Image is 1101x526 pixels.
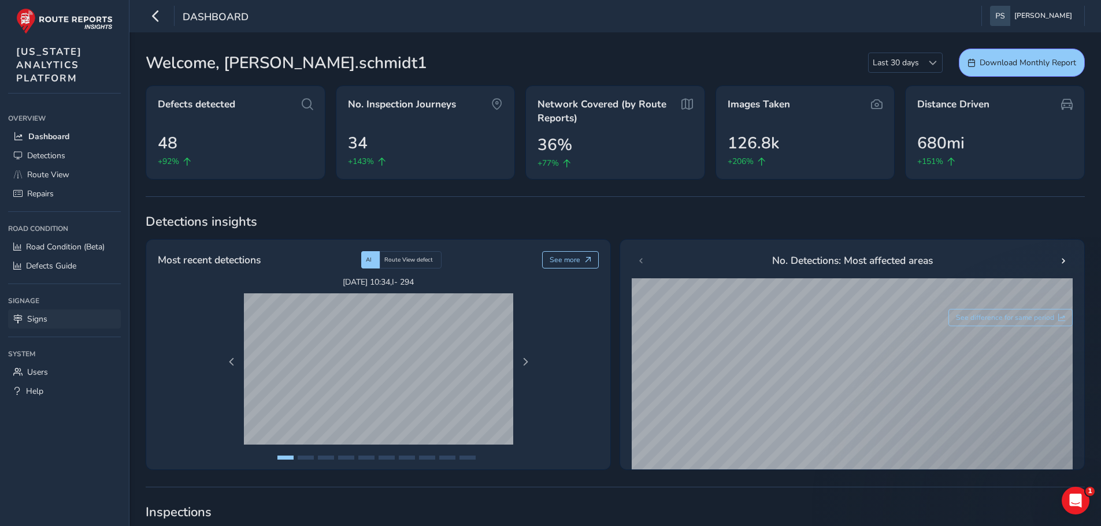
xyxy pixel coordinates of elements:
iframe: Intercom live chat [1062,487,1089,514]
a: Detections [8,146,121,165]
span: Help [26,386,43,397]
button: Page 6 [379,456,395,460]
button: [PERSON_NAME] [990,6,1076,26]
span: Road Condition (Beta) [26,241,105,252]
img: rr logo [16,8,113,34]
img: diamond-layout [990,6,1010,26]
span: AI [366,256,372,264]
a: Road Condition (Beta) [8,237,121,256]
span: 680mi [917,131,965,155]
a: Help [8,382,121,401]
span: +206% [728,155,754,167]
button: Page 9 [439,456,455,460]
span: Users [27,367,48,378]
span: 36% [537,133,572,157]
button: Page 10 [459,456,476,460]
button: Previous Page [224,354,240,370]
span: Download Monthly Report [980,57,1076,68]
span: [US_STATE] ANALYTICS PLATFORM [16,45,82,85]
button: Page 7 [399,456,415,460]
span: +92% [158,155,179,167]
a: Signs [8,309,121,329]
span: Network Covered (by Route Reports) [537,98,677,125]
button: Download Monthly Report [959,49,1085,77]
span: 126.8k [728,131,779,155]
a: Users [8,363,121,382]
div: Route View defect [380,251,442,268]
button: Page 8 [419,456,435,460]
span: Most recent detections [158,252,261,267]
span: Dashboard [183,10,249,26]
span: Last 30 days [869,53,923,72]
span: 48 [158,131,177,155]
div: Road Condition [8,220,121,237]
span: Defects Guide [26,260,76,271]
button: Page 4 [338,456,354,460]
span: No. Inspection Journeys [348,98,456,111]
span: Defects detected [158,98,235,111]
button: Page 1 [277,456,294,460]
div: Signage [8,292,121,309]
span: Route View [27,169,69,180]
button: Next Page [517,354,533,370]
button: See difference for same period [948,309,1073,326]
span: Signs [27,314,47,324]
span: See more [550,255,580,264]
span: Inspections [146,503,1085,521]
a: Defects Guide [8,256,121,275]
span: 34 [348,131,368,155]
button: See more [542,251,599,268]
span: Detections insights [146,213,1085,230]
div: Overview [8,110,121,127]
span: +77% [537,157,559,169]
span: No. Detections: Most affected areas [772,253,933,268]
span: +151% [917,155,943,167]
span: Welcome, [PERSON_NAME].schmidt1 [146,51,427,75]
span: Route View defect [384,256,433,264]
span: +143% [348,155,374,167]
span: See difference for same period [956,313,1054,322]
a: Repairs [8,184,121,203]
span: Repairs [27,188,54,199]
span: Dashboard [28,131,69,142]
span: Detections [27,150,65,161]
span: [DATE] 10:34 , I- 294 [244,277,513,288]
span: 1 [1085,487,1095,496]
button: Page 3 [318,456,334,460]
div: System [8,345,121,363]
button: Page 5 [358,456,375,460]
span: Images Taken [728,98,790,111]
div: AI [361,251,380,268]
a: Dashboard [8,127,121,146]
span: [PERSON_NAME] [1014,6,1072,26]
a: Route View [8,165,121,184]
button: Page 2 [298,456,314,460]
span: Distance Driven [917,98,989,111]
